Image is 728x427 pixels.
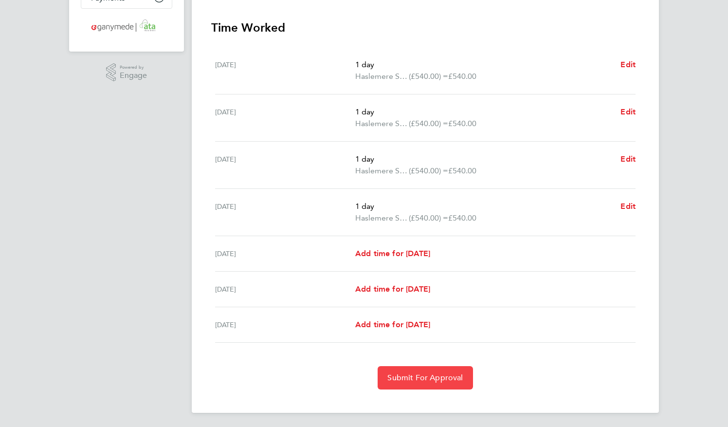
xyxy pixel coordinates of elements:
[448,119,476,128] span: £540.00
[620,201,636,212] a: Edit
[409,72,448,81] span: (£540.00) =
[355,320,430,329] span: Add time for [DATE]
[448,213,476,223] span: £540.00
[120,72,147,80] span: Engage
[215,283,355,295] div: [DATE]
[120,63,147,72] span: Powered by
[355,59,613,71] p: 1 day
[620,106,636,118] a: Edit
[89,19,165,34] img: ganymedesolutions-logo-retina.png
[355,248,430,260] a: Add time for [DATE]
[355,153,613,165] p: 1 day
[355,71,409,82] span: Haslemere STW Low P 03-J983.03-C 9200109462P
[620,153,636,165] a: Edit
[106,63,147,82] a: Powered byEngage
[355,284,430,294] span: Add time for [DATE]
[409,166,448,175] span: (£540.00) =
[81,19,172,34] a: Go to home page
[355,118,409,130] span: Haslemere STW Low P 03-J983.03-C 9200109462P
[620,202,636,211] span: Edit
[620,107,636,116] span: Edit
[355,106,613,118] p: 1 day
[355,283,430,295] a: Add time for [DATE]
[215,319,355,331] div: [DATE]
[387,373,463,383] span: Submit For Approval
[620,154,636,164] span: Edit
[355,165,409,177] span: Haslemere STW Low P 03-J983.03-C 9200109462P
[215,201,355,224] div: [DATE]
[620,60,636,69] span: Edit
[355,201,613,212] p: 1 day
[355,212,409,224] span: Haslemere STW Low P 03-J983.03-C 9200109462P
[448,166,476,175] span: £540.00
[215,106,355,130] div: [DATE]
[355,249,430,258] span: Add time for [DATE]
[211,20,639,36] h3: Time Worked
[409,119,448,128] span: (£540.00) =
[355,319,430,331] a: Add time for [DATE]
[215,248,355,260] div: [DATE]
[215,59,355,82] div: [DATE]
[448,72,476,81] span: £540.00
[215,153,355,177] div: [DATE]
[620,59,636,71] a: Edit
[378,366,473,390] button: Submit For Approval
[409,213,448,223] span: (£540.00) =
